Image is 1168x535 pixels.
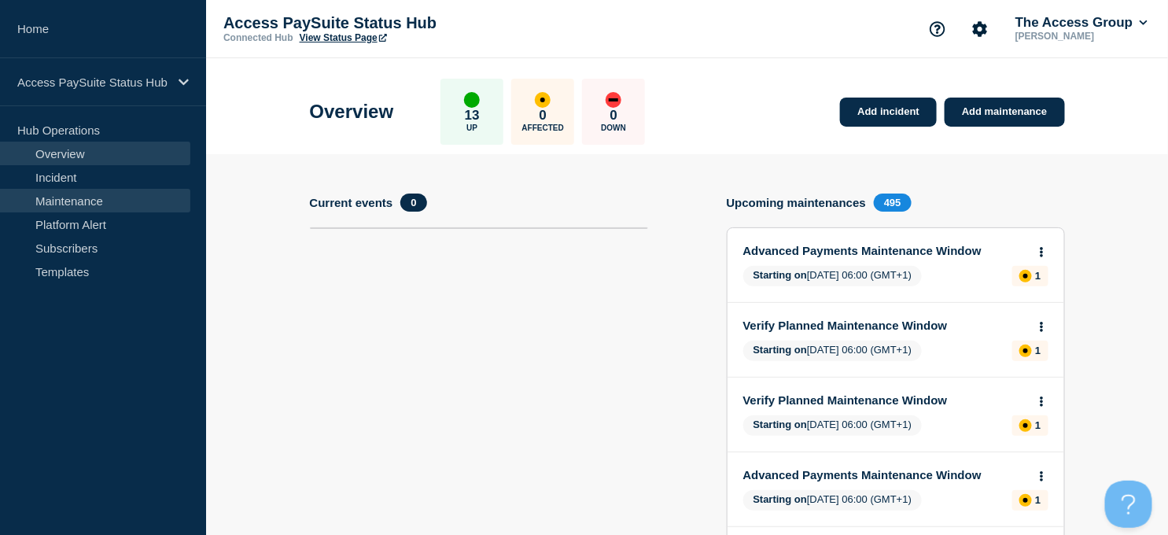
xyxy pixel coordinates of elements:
div: affected [1019,419,1032,432]
span: Starting on [753,269,808,281]
span: 0 [400,194,426,212]
iframe: Help Scout Beacon - Open [1105,481,1152,528]
p: 1 [1035,345,1041,356]
span: [DATE] 06:00 (GMT+1) [743,415,923,436]
h4: Upcoming maintenances [727,196,867,209]
span: [DATE] 06:00 (GMT+1) [743,341,923,361]
p: 1 [1035,419,1041,431]
div: down [606,92,621,108]
span: Starting on [753,344,808,356]
button: The Access Group [1012,15,1151,31]
a: Add maintenance [945,98,1064,127]
div: affected [1019,270,1032,282]
p: 0 [610,108,617,124]
p: [PERSON_NAME] [1012,31,1151,42]
p: Affected [522,124,564,132]
a: Advanced Payments Maintenance Window [743,244,1027,257]
a: Add incident [840,98,937,127]
div: up [464,92,480,108]
h1: Overview [310,101,394,123]
span: Starting on [753,493,808,505]
a: View Status Page [300,32,387,43]
p: 0 [540,108,547,124]
span: 495 [874,194,912,212]
p: Up [466,124,477,132]
div: affected [1019,494,1032,507]
a: Verify Planned Maintenance Window [743,319,1027,332]
div: affected [535,92,551,108]
span: Starting on [753,419,808,430]
p: Access PaySuite Status Hub [17,76,168,89]
span: [DATE] 06:00 (GMT+1) [743,490,923,511]
a: Advanced Payments Maintenance Window [743,468,1027,481]
p: 1 [1035,270,1041,282]
a: Verify Planned Maintenance Window [743,393,1027,407]
p: Connected Hub [223,32,293,43]
span: [DATE] 06:00 (GMT+1) [743,266,923,286]
h4: Current events [310,196,393,209]
button: Support [921,13,954,46]
p: 1 [1035,494,1041,506]
p: Down [601,124,626,132]
button: Account settings [964,13,997,46]
div: affected [1019,345,1032,357]
p: Access PaySuite Status Hub [223,14,538,32]
p: 13 [465,108,480,124]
